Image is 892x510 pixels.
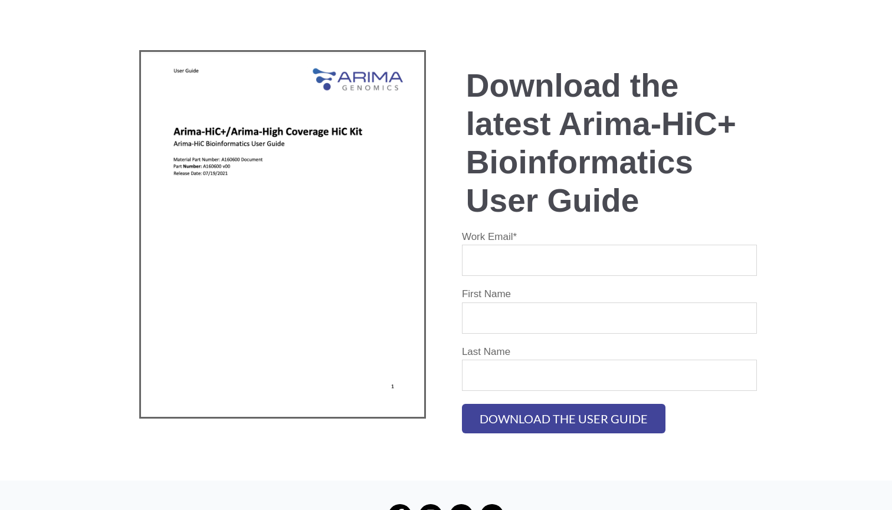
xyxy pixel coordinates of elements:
span: Download the latest Arima-HiC+ Bioinformatics User Guide [466,67,736,219]
input: Download the user guide [462,404,665,433]
span: First Name [462,288,511,300]
span: Last Name [462,346,510,357]
img: Arima Bioinformatics User Guide [141,52,424,417]
span: Work Email [462,231,513,242]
